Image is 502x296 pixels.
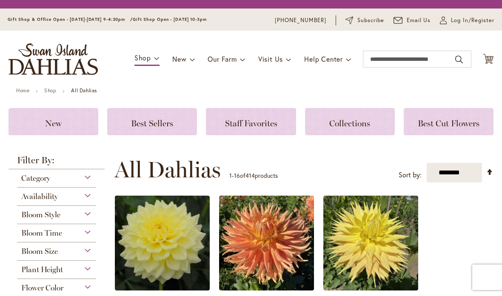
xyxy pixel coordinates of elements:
[21,283,63,293] span: Flower Color
[418,118,479,128] span: Best Cut Flowers
[229,171,232,179] span: 1
[172,54,186,63] span: New
[21,228,62,238] span: Bloom Time
[21,192,58,201] span: Availability
[21,265,63,274] span: Plant Height
[9,108,98,135] a: New
[323,196,418,290] img: AC Jeri
[45,118,62,128] span: New
[16,87,29,94] a: Home
[234,171,240,179] span: 16
[225,118,277,128] span: Staff Favorites
[115,196,210,290] img: A-Peeling
[115,284,210,292] a: A-Peeling
[21,174,50,183] span: Category
[131,118,173,128] span: Best Sellers
[219,284,314,292] a: AC BEN
[9,43,98,75] a: store logo
[440,16,494,25] a: Log In/Register
[9,156,105,169] strong: Filter By:
[114,157,221,182] span: All Dahlias
[329,118,370,128] span: Collections
[245,171,255,179] span: 414
[219,196,314,290] img: AC BEN
[304,54,343,63] span: Help Center
[107,108,197,135] a: Best Sellers
[44,87,56,94] a: Shop
[229,169,278,182] p: - of products
[404,108,493,135] a: Best Cut Flowers
[323,284,418,292] a: AC Jeri
[305,108,395,135] a: Collections
[134,53,151,62] span: Shop
[208,54,237,63] span: Our Farm
[6,266,30,290] iframe: Launch Accessibility Center
[394,16,431,25] a: Email Us
[21,210,60,219] span: Bloom Style
[345,16,384,25] a: Subscribe
[133,17,207,22] span: Gift Shop Open - [DATE] 10-3pm
[455,53,463,66] button: Search
[206,108,296,135] a: Staff Favorites
[21,247,58,256] span: Bloom Size
[275,16,326,25] a: [PHONE_NUMBER]
[71,87,97,94] strong: All Dahlias
[357,16,384,25] span: Subscribe
[451,16,494,25] span: Log In/Register
[8,17,133,22] span: Gift Shop & Office Open - [DATE]-[DATE] 9-4:30pm /
[407,16,431,25] span: Email Us
[399,167,422,183] label: Sort by:
[258,54,283,63] span: Visit Us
